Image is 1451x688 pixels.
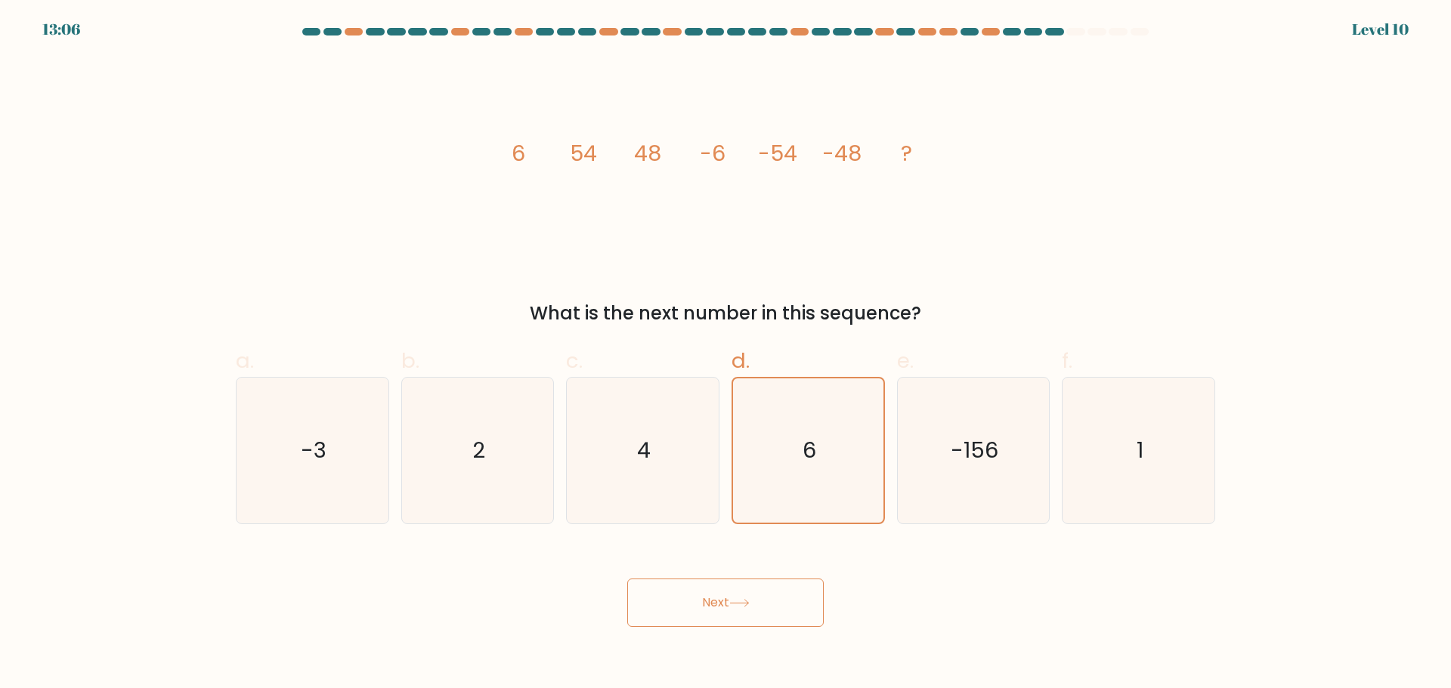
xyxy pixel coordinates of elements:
text: 4 [638,435,651,465]
span: b. [401,346,419,375]
tspan: ? [902,138,913,168]
tspan: -54 [758,138,797,168]
div: 13:06 [42,18,80,41]
tspan: 54 [570,138,597,168]
tspan: -6 [700,138,725,168]
div: What is the next number in this sequence? [245,300,1206,327]
text: 6 [803,435,816,465]
span: c. [566,346,583,375]
span: f. [1062,346,1072,375]
span: e. [897,346,914,375]
button: Next [627,578,824,627]
text: -3 [301,435,326,465]
text: -156 [951,435,998,465]
tspan: 48 [635,138,662,168]
tspan: -48 [823,138,862,168]
span: d. [732,346,750,375]
div: Level 10 [1352,18,1409,41]
text: 2 [472,435,485,465]
tspan: 6 [512,138,525,168]
span: a. [236,346,254,375]
text: 1 [1137,435,1143,465]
